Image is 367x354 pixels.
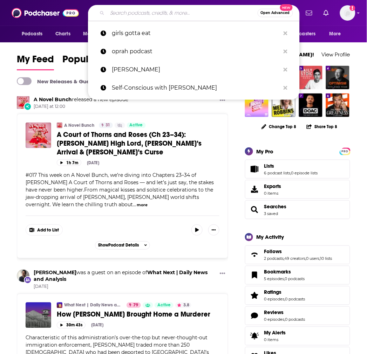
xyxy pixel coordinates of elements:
a: Reviews [247,311,261,321]
a: Ratings [247,291,261,300]
a: Show notifications dropdown [303,7,315,19]
a: Jonathan Blitzer [34,270,76,276]
a: [PERSON_NAME] [88,61,300,79]
span: , [285,317,285,322]
span: , [284,277,285,282]
span: My Alerts [264,330,286,336]
img: The Mel Robbins Podcast [272,93,295,117]
a: 0 episodes [264,317,285,322]
a: Show notifications dropdown [321,7,332,19]
span: , [291,171,291,175]
span: Charts [55,29,70,39]
img: A Novel Bunch [57,123,62,128]
p: girls gotta eat [112,24,280,42]
span: More [329,29,341,39]
p: Prakhar Gupta [112,61,280,79]
span: Lists [264,163,274,169]
button: Open AdvancedNew [258,9,293,17]
span: How [PERSON_NAME] Brought Home a Murderer [57,310,210,319]
button: 1h 7m [57,159,81,166]
a: A Novel Bunch [34,96,72,103]
button: 3.8 [175,303,191,308]
span: Ratings [264,289,282,296]
span: Bookmarks [264,269,291,275]
button: Change Top 8 [257,122,301,131]
span: Add to List [37,228,59,233]
button: Show More Button [26,225,62,235]
a: 49 creators [285,256,306,261]
a: The Bright Side [245,93,269,117]
a: Searches [247,205,261,215]
div: [DATE] [91,323,103,328]
p: Self-Conscious with Chrissy Teigen [112,79,280,97]
img: What Next | Daily News and Analysis [57,303,62,308]
img: A Bit of Optimism [326,66,349,89]
button: Share Top 8 [306,120,338,133]
img: Jonathan Blitzer [17,270,29,282]
div: My Activity [257,234,284,241]
span: , [285,297,285,302]
a: My Alerts [245,327,350,346]
a: Searches [264,203,287,210]
a: PRO [341,148,349,153]
span: Searches [245,200,350,219]
img: The School of Greatness [326,93,349,117]
button: open menu [17,27,52,41]
a: 31 [99,123,113,128]
img: User Profile [340,5,355,21]
span: Follows [264,249,282,255]
a: 0 podcasts [285,297,305,302]
a: 2 podcasts [264,256,284,261]
span: Exports [264,183,281,189]
a: Bookmarks [247,270,261,280]
span: ... [133,201,136,208]
button: 30m 43s [57,322,86,328]
p: oprah podcast [112,42,280,61]
img: The Diary Of A CEO with Steven Bartlett [299,93,322,117]
h3: was a guest on an episode of [34,270,217,283]
a: Self-Conscious with [PERSON_NAME] [88,79,300,97]
a: 10 lists [320,256,332,261]
div: New Episode [24,103,32,110]
span: A Court of Thorns and Roses (Ch 23–34): [PERSON_NAME] High Lord, [PERSON_NAME]’s Arrival & [PERSO... [57,130,202,157]
span: Reviews [245,306,350,325]
img: How Trump Brought Home a Murderer [26,303,51,328]
span: , [306,256,306,261]
a: View Profile [322,51,350,58]
a: How [PERSON_NAME] Brought Home a Murderer [57,310,219,319]
img: A Court of Thorns and Roses (Ch 23–34): Feyre’s High Lord, Rhysand’s Arrival & Amarantha’s Curse [26,123,51,148]
span: 0 items [264,338,286,342]
a: A Novel Bunch [64,123,94,128]
a: New Releases & Guests Only [17,77,109,85]
img: A Novel Bunch [17,96,29,109]
button: open menu [325,27,350,41]
a: 0 episodes [264,297,285,302]
a: 6 podcast lists [264,171,291,175]
span: , [320,256,320,261]
a: Lists [264,163,318,169]
div: Search podcasts, credits, & more... [88,5,300,21]
span: My Alerts [247,331,261,341]
a: 0 podcasts [285,317,305,322]
span: #017 This week on A Novel Bunch, we’re diving into Chapters 23–34 of [PERSON_NAME] A Court of Tho... [26,172,214,208]
span: 0 items [264,191,281,196]
button: Show More Button [217,96,228,105]
span: Monitoring [83,29,108,39]
span: Logged in as hmill [340,5,355,21]
span: Popular Feed [62,53,122,69]
button: open menu [278,27,326,41]
a: 0 episode lists [291,171,318,175]
a: Bookmarks [264,269,305,275]
div: New Appearance [24,276,32,284]
span: [DATE] [34,284,217,290]
span: Ratings [245,286,350,305]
